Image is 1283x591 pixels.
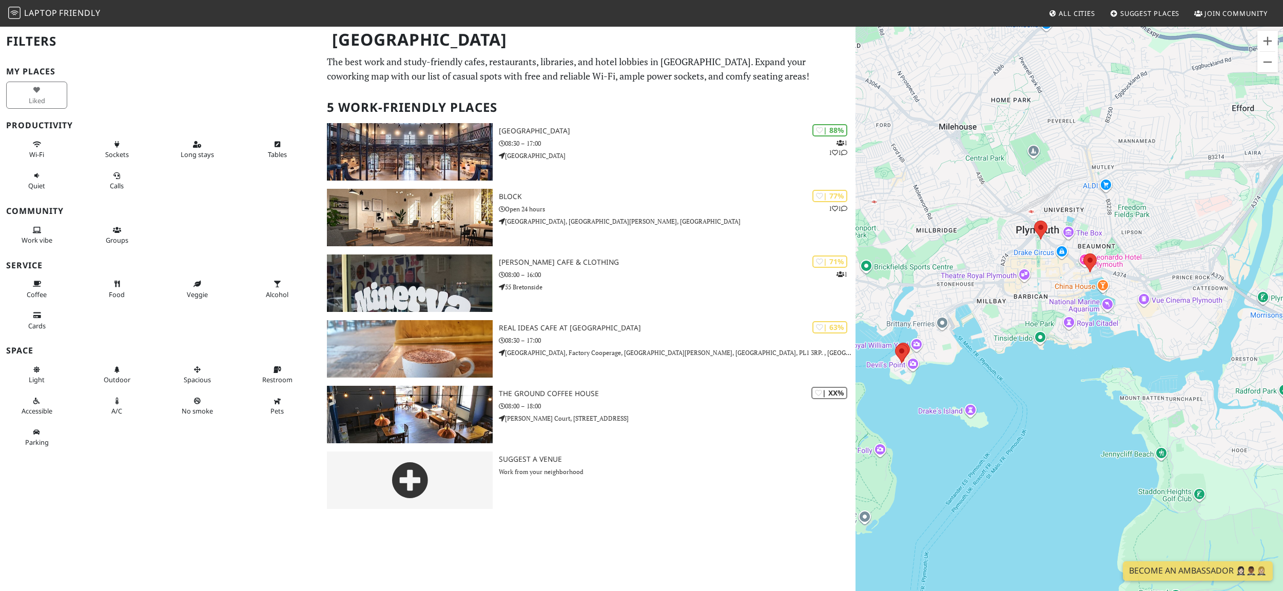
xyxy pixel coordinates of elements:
[1190,4,1272,23] a: Join Community
[499,282,855,292] p: 55 Bretonside
[167,392,228,420] button: No smoke
[6,392,67,420] button: Accessible
[181,150,214,159] span: Long stays
[321,189,856,246] a: BLOCK | 77% 11 BLOCK Open 24 hours [GEOGRAPHIC_DATA], [GEOGRAPHIC_DATA][PERSON_NAME], [GEOGRAPHIC...
[247,361,308,388] button: Restroom
[1257,52,1278,72] button: Zoom out
[6,206,315,216] h3: Community
[499,467,855,477] p: Work from your neighborhood
[499,413,855,423] p: [PERSON_NAME] Court, [STREET_ADDRESS]
[812,255,847,267] div: | 71%
[8,7,21,19] img: LaptopFriendly
[106,235,128,245] span: Group tables
[811,387,847,399] div: | XX%
[111,406,122,416] span: Air conditioned
[837,269,847,279] p: 1
[321,451,856,509] a: Suggest a Venue Work from your neighborhood
[812,124,847,136] div: | 88%
[327,123,493,181] img: Market Hall
[6,307,67,334] button: Cards
[86,136,147,163] button: Sockets
[59,7,100,18] span: Friendly
[86,167,147,194] button: Calls
[104,375,130,384] span: Outdoor area
[499,324,855,332] h3: Real Ideas Cafe at [GEOGRAPHIC_DATA]
[327,189,493,246] img: BLOCK
[6,67,315,76] h3: My Places
[25,438,49,447] span: Parking
[1204,9,1268,18] span: Join Community
[247,392,308,420] button: Pets
[6,424,67,451] button: Parking
[499,270,855,280] p: 08:00 – 16:00
[1106,4,1184,23] a: Suggest Places
[499,192,855,201] h3: BLOCK
[327,320,493,378] img: Real Ideas Cafe at Ocean Studios
[167,275,228,303] button: Veggie
[6,261,315,270] h3: Service
[327,92,849,123] h2: 5 Work-Friendly Places
[22,406,52,416] span: Accessible
[321,254,856,312] a: Minerva cafe & clothing | 71% 1 [PERSON_NAME] cafe & clothing 08:00 – 16:00 55 Bretonside
[327,54,849,84] p: The best work and study-friendly cafes, restaurants, libraries, and hotel lobbies in [GEOGRAPHIC_...
[110,181,124,190] span: Video/audio calls
[499,348,855,358] p: [GEOGRAPHIC_DATA], Factory Cooperage, [GEOGRAPHIC_DATA][PERSON_NAME], [GEOGRAPHIC_DATA], PL1 3RP....
[27,290,47,299] span: Coffee
[167,361,228,388] button: Spacious
[1044,4,1099,23] a: All Cities
[499,204,855,214] p: Open 24 hours
[29,375,45,384] span: Natural light
[247,136,308,163] button: Tables
[6,346,315,356] h3: Space
[829,204,847,213] p: 1 1
[262,375,293,384] span: Restroom
[6,167,67,194] button: Quiet
[499,389,855,398] h3: The Ground Coffee House
[6,26,315,57] h2: Filters
[270,406,284,416] span: Pet friendly
[8,5,101,23] a: LaptopFriendly LaptopFriendly
[105,150,129,159] span: Power sockets
[24,7,57,18] span: Laptop
[109,290,125,299] span: Food
[187,290,208,299] span: Veggie
[86,392,147,420] button: A/C
[1257,31,1278,51] button: Zoom in
[268,150,287,159] span: Work-friendly tables
[499,401,855,411] p: 08:00 – 18:00
[86,275,147,303] button: Food
[6,222,67,249] button: Work vibe
[829,138,847,157] p: 1 1 1
[321,123,856,181] a: Market Hall | 88% 111 [GEOGRAPHIC_DATA] 08:30 – 17:00 [GEOGRAPHIC_DATA]
[499,127,855,135] h3: [GEOGRAPHIC_DATA]
[184,375,211,384] span: Spacious
[499,336,855,345] p: 08:30 – 17:00
[499,151,855,161] p: [GEOGRAPHIC_DATA]
[321,320,856,378] a: Real Ideas Cafe at Ocean Studios | 63% Real Ideas Cafe at [GEOGRAPHIC_DATA] 08:30 – 17:00 [GEOGRA...
[167,136,228,163] button: Long stays
[29,150,44,159] span: Stable Wi-Fi
[327,254,493,312] img: Minerva cafe & clothing
[499,258,855,267] h3: [PERSON_NAME] cafe & clothing
[499,455,855,464] h3: Suggest a Venue
[321,386,856,443] a: The Ground Coffee House | XX% The Ground Coffee House 08:00 – 18:00 [PERSON_NAME] Court, [STREET_...
[327,386,493,443] img: The Ground Coffee House
[1059,9,1095,18] span: All Cities
[86,361,147,388] button: Outdoor
[327,451,493,509] img: gray-place-d2bdb4477600e061c01bd816cc0f2ef0cfcb1ca9e3ad78868dd16fb2af073a21.png
[247,275,308,303] button: Alcohol
[266,290,288,299] span: Alcohol
[499,139,855,148] p: 08:30 – 17:00
[6,275,67,303] button: Coffee
[182,406,213,416] span: Smoke free
[812,321,847,333] div: | 63%
[22,235,52,245] span: People working
[86,222,147,249] button: Groups
[1120,9,1180,18] span: Suggest Places
[6,121,315,130] h3: Productivity
[812,190,847,202] div: | 77%
[28,321,46,330] span: Credit cards
[324,26,853,54] h1: [GEOGRAPHIC_DATA]
[499,216,855,226] p: [GEOGRAPHIC_DATA], [GEOGRAPHIC_DATA][PERSON_NAME], [GEOGRAPHIC_DATA]
[28,181,45,190] span: Quiet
